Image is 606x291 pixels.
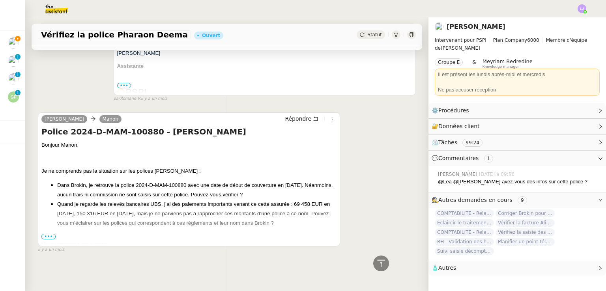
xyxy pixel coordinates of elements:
[117,50,161,56] span: [PERSON_NAME]
[438,155,479,161] span: Commentaires
[432,197,530,203] span: 🕵️
[462,139,483,147] nz-tag: 99:24
[432,265,456,271] span: 🧴
[114,95,167,102] small: Romane V.
[496,219,555,227] span: Vérifier la facture Alissa Dr
[438,265,456,271] span: Autres
[8,91,19,103] img: svg
[41,234,56,239] span: •••
[57,201,331,226] span: Quand je regarde les relevés bancaires UBS, j’ai des paiements importants venant ce cette assurée...
[117,88,147,95] img: Une image contenant capture d’écran, cercle, Graphique, PoliceDescription générée automatiquement
[99,116,122,123] a: Manon
[285,115,311,123] span: Répondre
[527,37,539,43] span: 6000
[428,260,606,276] div: 🧴Autres
[432,106,473,115] span: ⚙️
[428,103,606,118] div: ⚙️Procédures
[41,241,107,247] span: Vous remerciant par avance
[438,86,597,94] div: Ne pas accuser réception
[438,171,479,178] span: [PERSON_NAME]
[15,72,21,77] nz-badge-sup: 1
[16,90,19,97] p: 1
[438,107,469,114] span: Procédures
[15,90,21,95] nz-badge-sup: 1
[38,246,64,253] span: il y a un mois
[496,238,555,246] span: Planifier un point téléphonique sur les paiements
[479,171,516,178] span: [DATE] à 09:56
[435,37,486,43] span: Intervenant pour PSPI
[367,32,382,37] span: Statut
[483,65,519,69] span: Knowledge manager
[435,36,600,52] span: [PERSON_NAME]
[432,139,489,145] span: ⏲️
[483,58,533,69] app-user-label: Knowledge manager
[435,58,463,66] nz-tag: Groupe E
[41,142,79,148] span: Bonjour Manon,
[435,247,494,255] span: Suivi saisie décomptes non-confiés Ecohub - septembre 2025
[282,114,321,123] button: Répondre
[493,37,527,43] span: Plan Company
[114,95,120,102] span: par
[484,155,494,162] nz-tag: 1
[496,228,555,236] span: Vérifiez la saisie des bordereaux Goldencare
[41,31,188,39] span: Vérifiez la police Pharaon Deema
[8,73,19,84] img: users%2Fa6PbEmLwvGXylUqKytRPpDpAx153%2Favatar%2Ffanny.png
[432,122,483,131] span: 🔐
[41,126,337,137] h4: Police 2024-D-MAM-100880 - [PERSON_NAME]
[428,192,606,208] div: 🕵️Autres demandes en cours 9
[438,178,600,186] div: @Lea @[PERSON_NAME] avez-vous des infos sur cette police ?
[518,196,527,204] nz-tag: 9
[8,56,19,67] img: users%2FWH1OB8fxGAgLOjAz1TtlPPgOcGL2%2Favatar%2F32e28291-4026-4208-b892-04f74488d877
[16,72,19,79] p: 1
[447,23,505,30] a: [PERSON_NAME]
[435,238,494,246] span: RH - Validation des heures employés PSPI - août 2025
[496,209,555,217] span: Corriger Brokin pour clôture comptable
[578,4,586,13] img: svg
[8,37,19,48] img: users%2Fa6PbEmLwvGXylUqKytRPpDpAx153%2Favatar%2Ffanny.png
[472,58,476,69] span: &
[117,63,144,69] span: Assistante
[117,83,131,88] span: •••
[428,135,606,150] div: ⏲️Tâches 99:24
[15,54,21,60] nz-badge-sup: 1
[428,151,606,166] div: 💬Commentaires 1
[435,228,494,236] span: COMPTABILITÉ - Relance des primes GoldenCare impayées- septembre 2025
[57,182,333,198] span: Dans Brokin, je retrouve la police 2024-D-MAM-100880 avec une date de début de couverture en [DAT...
[435,22,443,31] img: users%2F0zQGGmvZECeMseaPawnreYAQQyS2%2Favatar%2Feddadf8a-b06f-4db9-91c4-adeed775bb0f
[202,33,220,38] div: Ouvert
[438,71,597,78] div: Il est présent les lundis après-midi et mercredis
[41,116,87,123] a: [PERSON_NAME]
[435,219,494,227] span: Éclaircir le traitement des bordereaux GoldenCare
[435,209,494,217] span: COMPTABILITE - Relances factures impayées - septembre 2025
[428,119,606,134] div: 🔐Données client
[483,58,533,64] span: Meyriam Bedredine
[16,54,19,61] p: 1
[141,95,167,102] span: il y a un mois
[438,139,457,145] span: Tâches
[438,123,480,129] span: Données client
[41,168,201,174] span: Je ne comprends pas la situation sur les polices [PERSON_NAME] :
[432,155,496,161] span: 💬
[438,197,512,203] span: Autres demandes en cours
